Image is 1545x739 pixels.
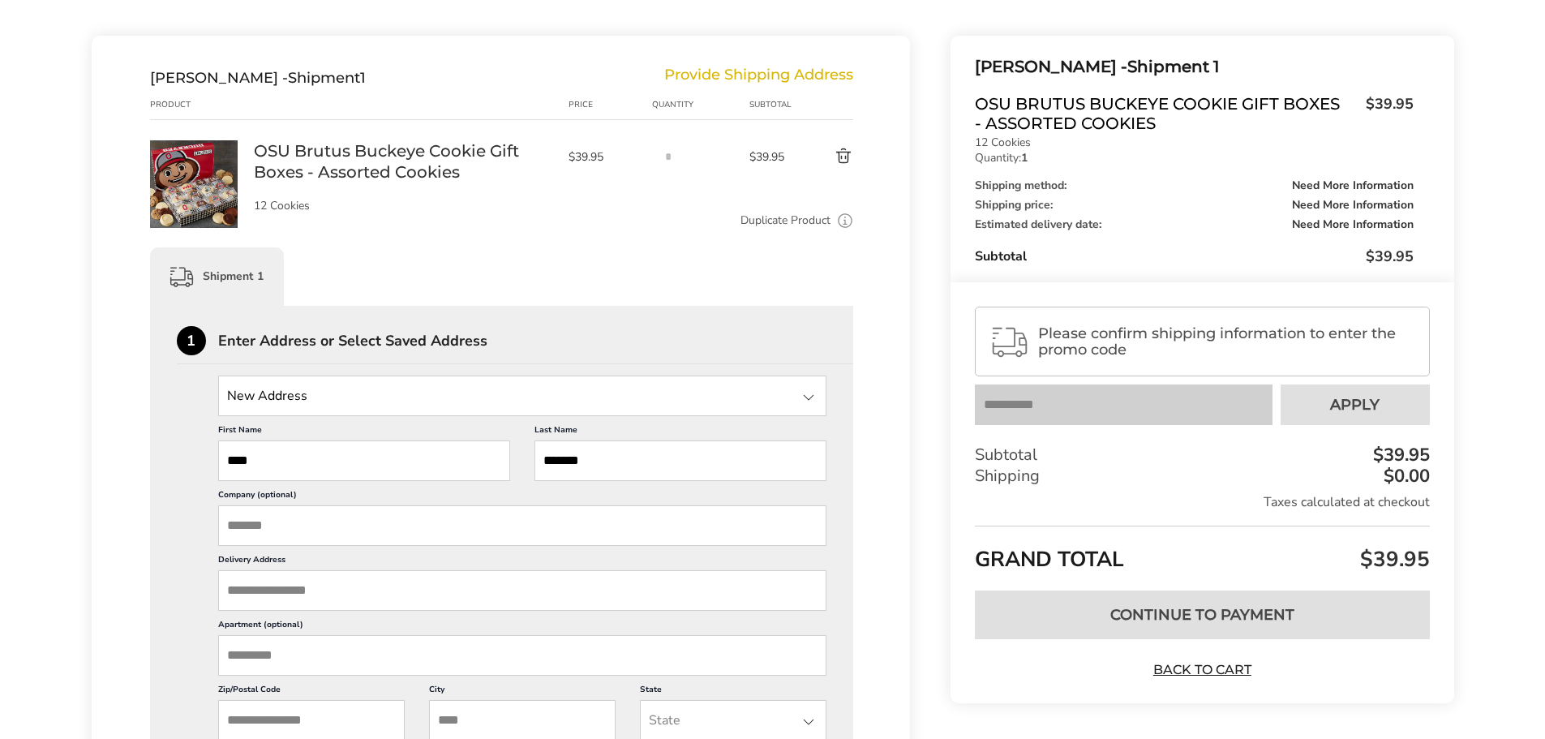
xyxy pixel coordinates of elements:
label: First Name [218,424,510,440]
label: State [640,684,826,700]
span: $39.95 [569,149,645,165]
label: Last Name [534,424,826,440]
div: Provide Shipping Address [664,69,853,87]
div: Taxes calculated at checkout [975,493,1429,511]
p: Quantity: [975,153,1413,164]
div: 1 [177,326,206,355]
label: Delivery Address [218,554,827,570]
span: Need More Information [1292,180,1414,191]
a: OSU Brutus Buckeye Cookie Gift Boxes - Assorted Cookies [150,140,238,155]
input: Apartment [218,635,827,676]
div: Shipping [975,466,1429,487]
button: Apply [1281,385,1430,425]
a: Back to Cart [1145,661,1259,679]
span: Need More Information [1292,219,1414,230]
input: Last Name [534,440,826,481]
span: $39.95 [1358,94,1414,129]
div: Subtotal [975,445,1429,466]
input: Company [218,505,827,546]
div: Shipment 1 [975,54,1413,80]
div: Product [150,98,254,111]
strong: 1 [1021,150,1028,165]
span: $39.95 [1366,247,1414,266]
a: OSU Brutus Buckeye Cookie Gift Boxes - Assorted Cookies$39.95 [975,94,1413,133]
div: $0.00 [1380,467,1430,485]
button: Delete product [796,147,853,166]
p: 12 Cookies [254,200,552,212]
input: Delivery Address [218,570,827,611]
span: OSU Brutus Buckeye Cookie Gift Boxes - Assorted Cookies [975,94,1357,133]
div: Enter Address or Select Saved Address [218,333,854,348]
label: City [429,684,616,700]
input: First Name [218,440,510,481]
a: Duplicate Product [740,212,830,230]
span: [PERSON_NAME] - [975,57,1127,76]
span: Please confirm shipping information to enter the promo code [1038,325,1414,358]
span: $39.95 [1356,545,1430,574]
span: Apply [1330,397,1380,412]
div: Shipping price: [975,200,1413,211]
div: Shipment 1 [150,247,284,306]
label: Zip/Postal Code [218,684,405,700]
div: GRAND TOTAL [975,526,1429,578]
label: Company (optional) [218,489,827,505]
a: OSU Brutus Buckeye Cookie Gift Boxes - Assorted Cookies [254,140,552,183]
label: Apartment (optional) [218,619,827,635]
span: Need More Information [1292,200,1414,211]
p: 12 Cookies [975,137,1413,148]
div: Shipping method: [975,180,1413,191]
input: Quantity input [652,140,685,173]
div: Estimated delivery date: [975,219,1413,230]
span: [PERSON_NAME] - [150,69,288,87]
div: Subtotal [749,98,796,111]
div: $39.95 [1369,446,1430,464]
img: OSU Brutus Buckeye Cookie Gift Boxes - Assorted Cookies [150,140,238,228]
div: Price [569,98,653,111]
span: $39.95 [749,149,796,165]
span: 1 [360,69,366,87]
div: Quantity [652,98,749,111]
button: Continue to Payment [975,591,1429,639]
input: State [218,376,827,416]
div: Subtotal [975,247,1413,266]
div: Shipment [150,69,366,87]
